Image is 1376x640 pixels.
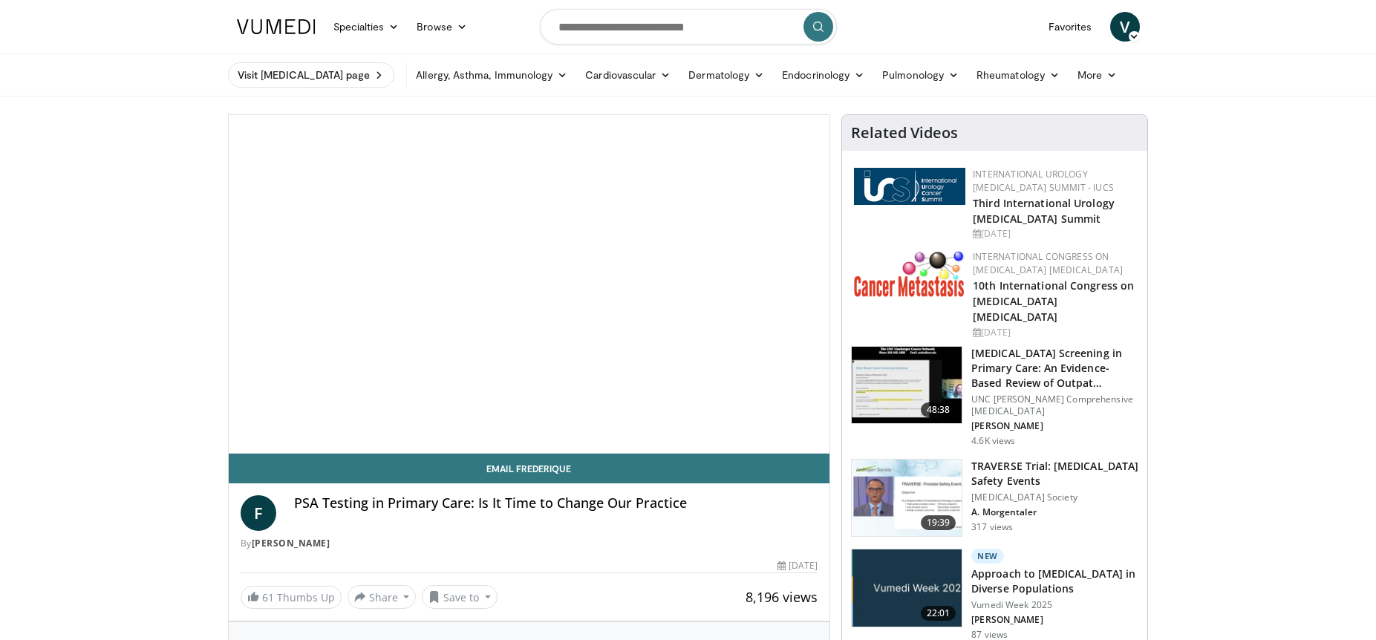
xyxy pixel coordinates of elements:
[241,495,276,531] a: F
[854,250,965,297] img: 6ff8bc22-9509-4454-a4f8-ac79dd3b8976.png.150x105_q85_autocrop_double_scale_upscale_version-0.2.png
[971,566,1138,596] h3: Approach to [MEDICAL_DATA] in Diverse Populations
[921,606,956,621] span: 22:01
[679,60,773,90] a: Dermatology
[973,168,1114,194] a: International Urology [MEDICAL_DATA] Summit - IUCS
[262,590,274,604] span: 61
[773,60,873,90] a: Endocrinology
[1069,60,1126,90] a: More
[971,435,1015,447] p: 4.6K views
[408,12,476,42] a: Browse
[971,549,1004,564] p: New
[971,459,1138,489] h3: TRAVERSE Trial: [MEDICAL_DATA] Safety Events
[746,588,818,606] span: 8,196 views
[971,506,1138,518] p: A. Morgentaler
[294,495,818,512] h4: PSA Testing in Primary Care: Is It Time to Change Our Practice
[851,124,958,142] h4: Related Videos
[325,12,408,42] a: Specialties
[973,250,1123,276] a: International Congress on [MEDICAL_DATA] [MEDICAL_DATA]
[852,460,962,537] img: 9812f22f-d817-4923-ae6c-a42f6b8f1c21.png.150x105_q85_crop-smart_upscale.png
[228,62,395,88] a: Visit [MEDICAL_DATA] page
[873,60,968,90] a: Pulmonology
[968,60,1069,90] a: Rheumatology
[971,394,1138,417] p: UNC [PERSON_NAME] Comprehensive [MEDICAL_DATA]
[971,521,1013,533] p: 317 views
[229,454,830,483] a: Email Frederique
[229,115,830,454] video-js: Video Player
[971,420,1138,432] p: [PERSON_NAME]
[1040,12,1101,42] a: Favorites
[973,227,1135,241] div: [DATE]
[852,549,962,627] img: 64091761-3a90-4f59-a7d4-814d50403800.png.150x105_q85_crop-smart_upscale.jpg
[540,9,837,45] input: Search topics, interventions
[241,537,818,550] div: By
[576,60,679,90] a: Cardiovascular
[854,168,965,205] img: 62fb9566-9173-4071-bcb6-e47c745411c0.png.150x105_q85_autocrop_double_scale_upscale_version-0.2.png
[973,196,1115,226] a: Third International Urology [MEDICAL_DATA] Summit
[348,585,417,609] button: Share
[851,459,1138,538] a: 19:39 TRAVERSE Trial: [MEDICAL_DATA] Safety Events [MEDICAL_DATA] Society A. Morgentaler 317 views
[921,402,956,417] span: 48:38
[971,614,1138,626] p: [PERSON_NAME]
[241,586,342,609] a: 61 Thumbs Up
[422,585,498,609] button: Save to
[237,19,316,34] img: VuMedi Logo
[971,599,1138,611] p: Vumedi Week 2025
[971,492,1138,503] p: [MEDICAL_DATA] Society
[852,347,962,424] img: 213394d7-9130-4fd8-a63c-d5185ed7bc00.150x105_q85_crop-smart_upscale.jpg
[973,278,1134,324] a: 10th International Congress on [MEDICAL_DATA] [MEDICAL_DATA]
[973,326,1135,339] div: [DATE]
[971,346,1138,391] h3: [MEDICAL_DATA] Screening in Primary Care: An Evidence-Based Review of Outpat…
[407,60,576,90] a: Allergy, Asthma, Immunology
[851,346,1138,447] a: 48:38 [MEDICAL_DATA] Screening in Primary Care: An Evidence-Based Review of Outpat… UNC [PERSON_N...
[777,559,818,572] div: [DATE]
[921,515,956,530] span: 19:39
[1110,12,1140,42] a: V
[252,537,330,549] a: [PERSON_NAME]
